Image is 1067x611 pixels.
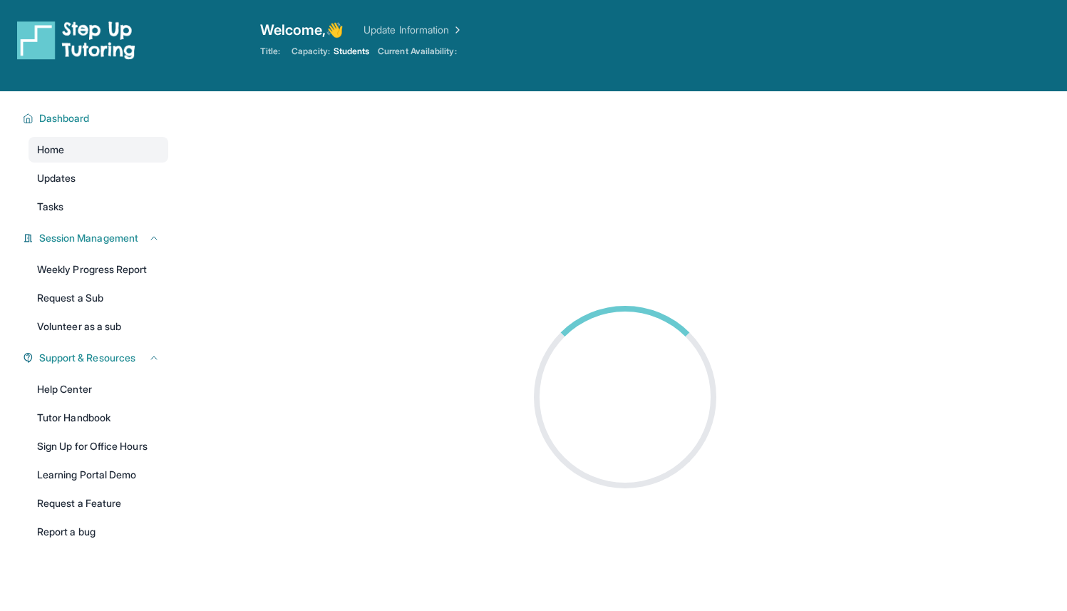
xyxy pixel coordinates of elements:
[29,433,168,459] a: Sign Up for Office Hours
[29,405,168,431] a: Tutor Handbook
[39,111,90,125] span: Dashboard
[29,137,168,163] a: Home
[33,231,160,245] button: Session Management
[33,111,160,125] button: Dashboard
[37,200,63,214] span: Tasks
[17,20,135,60] img: logo
[29,462,168,488] a: Learning Portal Demo
[37,171,76,185] span: Updates
[33,351,160,365] button: Support & Resources
[37,143,64,157] span: Home
[29,165,168,191] a: Updates
[334,46,370,57] span: Students
[260,46,280,57] span: Title:
[260,20,344,40] span: Welcome, 👋
[29,376,168,402] a: Help Center
[29,285,168,311] a: Request a Sub
[364,23,463,37] a: Update Information
[29,314,168,339] a: Volunteer as a sub
[29,491,168,516] a: Request a Feature
[378,46,456,57] span: Current Availability:
[29,519,168,545] a: Report a bug
[39,231,138,245] span: Session Management
[29,257,168,282] a: Weekly Progress Report
[29,194,168,220] a: Tasks
[449,23,463,37] img: Chevron Right
[39,351,135,365] span: Support & Resources
[292,46,331,57] span: Capacity:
